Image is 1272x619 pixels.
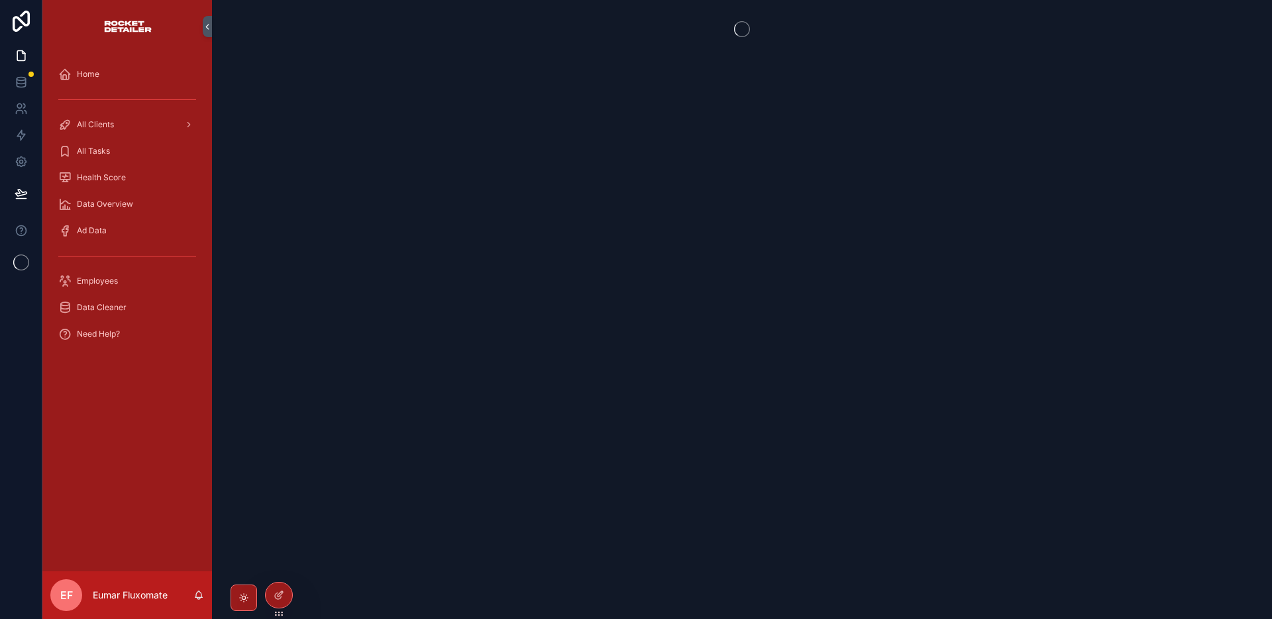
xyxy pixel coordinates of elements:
span: Need Help? [77,329,120,339]
span: All Tasks [77,146,110,156]
a: Need Help? [50,322,204,346]
a: Employees [50,269,204,293]
p: Eumar Fluxomate [93,589,168,602]
span: Data Cleaner [77,302,127,313]
a: All Clients [50,113,204,137]
span: Home [77,69,99,80]
span: All Clients [77,119,114,130]
a: All Tasks [50,139,204,163]
span: EF [60,587,73,603]
span: Ad Data [77,225,107,236]
a: Data Cleaner [50,296,204,319]
span: Health Score [77,172,126,183]
span: Data Overview [77,199,133,209]
a: Health Score [50,166,204,190]
img: App logo [103,16,152,37]
a: Home [50,62,204,86]
a: Ad Data [50,219,204,243]
div: scrollable content [42,53,212,363]
span: Employees [77,276,118,286]
a: Data Overview [50,192,204,216]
